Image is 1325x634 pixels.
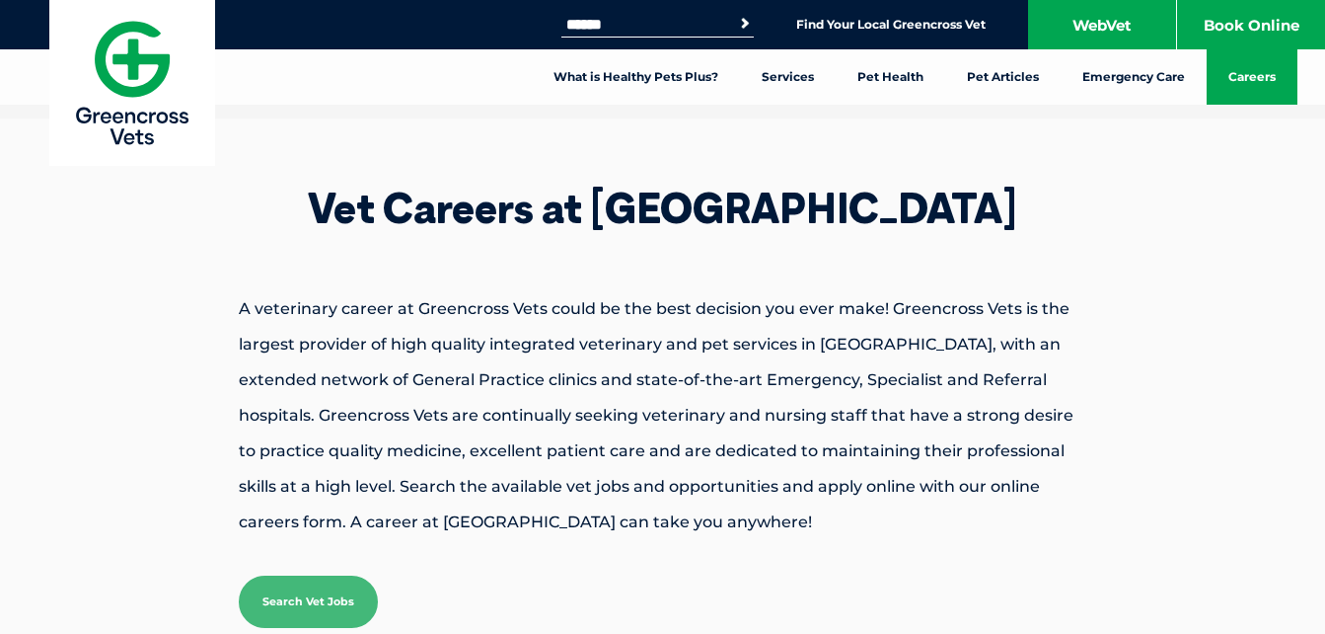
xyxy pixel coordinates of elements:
[239,576,378,628] a: Search Vet Jobs
[170,291,1156,540] p: A veterinary career at Greencross Vets could be the best decision you ever make! Greencross Vets ...
[836,49,945,105] a: Pet Health
[735,14,755,34] button: Search
[796,17,986,33] a: Find Your Local Greencross Vet
[945,49,1061,105] a: Pet Articles
[532,49,740,105] a: What is Healthy Pets Plus?
[1061,49,1207,105] a: Emergency Care
[740,49,836,105] a: Services
[1207,49,1297,105] a: Careers
[170,188,1156,229] h1: Vet Careers at [GEOGRAPHIC_DATA]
